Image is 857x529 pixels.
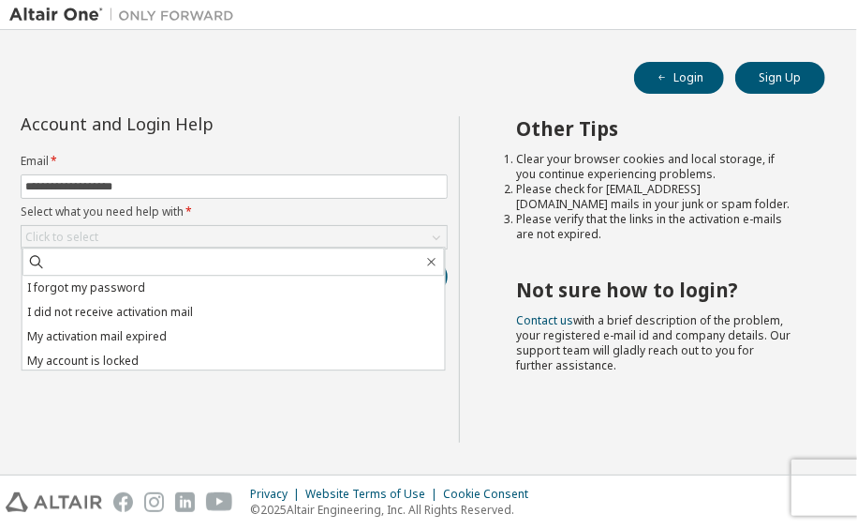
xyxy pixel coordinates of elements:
p: © 2025 Altair Engineering, Inc. All Rights Reserved. [250,502,539,518]
div: Website Terms of Use [305,487,443,502]
img: Altair One [9,6,244,24]
img: linkedin.svg [175,492,195,512]
div: Click to select [22,226,447,249]
img: altair_logo.svg [6,492,102,512]
li: Please check for [EMAIL_ADDRESS][DOMAIN_NAME] mails in your junk or spam folder. [516,182,791,212]
li: Clear your browser cookies and local storage, if you continue experiencing problems. [516,152,791,182]
li: I forgot my password [22,276,445,300]
img: facebook.svg [113,492,133,512]
a: Contact us [516,312,573,328]
img: youtube.svg [206,492,233,512]
div: Cookie Consent [443,487,539,502]
div: Privacy [250,487,305,502]
label: Email [21,154,448,169]
h2: Not sure how to login? [516,278,791,302]
div: Account and Login Help [21,116,362,131]
img: instagram.svg [144,492,164,512]
button: Login [634,62,724,94]
span: with a brief description of the problem, your registered e-mail id and company details. Our suppo... [516,312,791,373]
h2: Other Tips [516,116,791,141]
div: Click to select [25,230,98,245]
button: Sign Up [735,62,825,94]
label: Select what you need help with [21,204,448,219]
li: Please verify that the links in the activation e-mails are not expired. [516,212,791,242]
